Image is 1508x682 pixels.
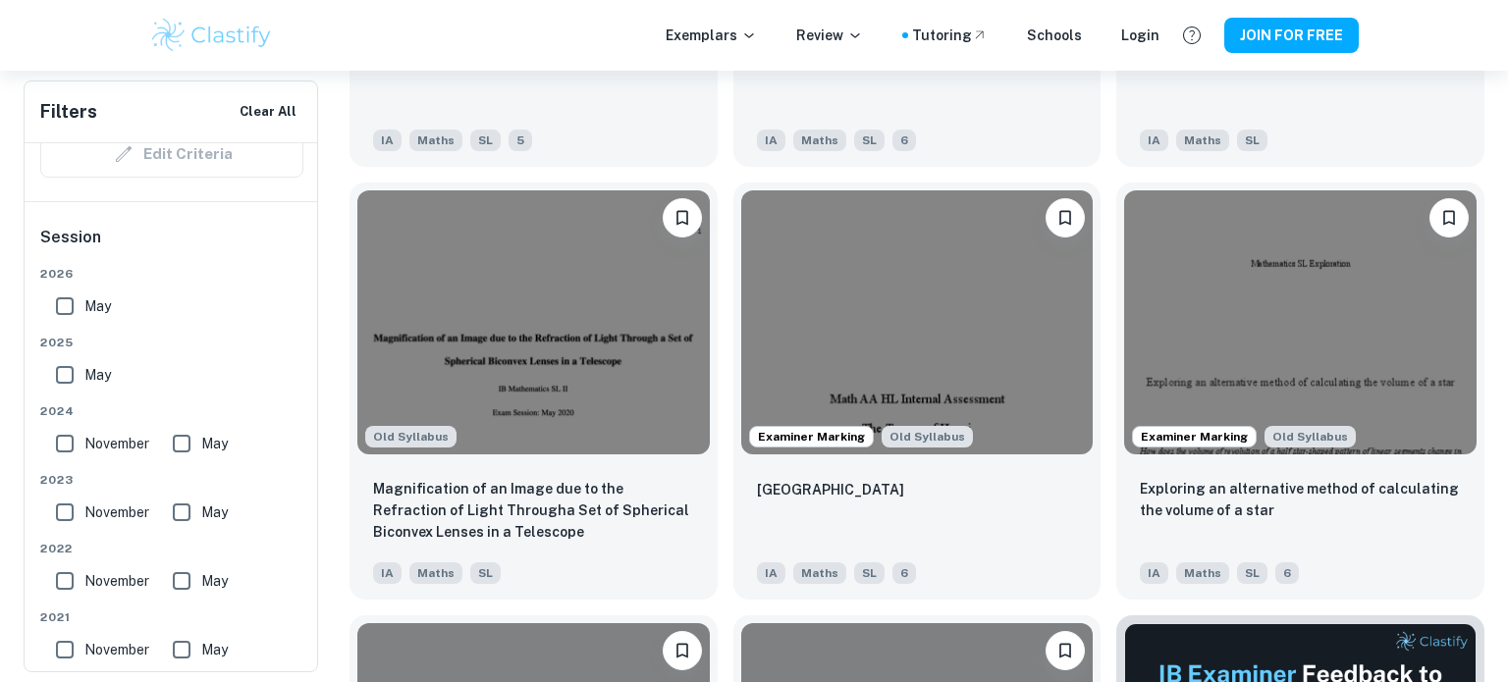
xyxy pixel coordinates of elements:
[1027,25,1082,46] a: Schools
[40,334,303,351] span: 2025
[409,130,462,151] span: Maths
[1116,183,1484,600] a: Examiner MarkingAlthough this IA is written for the old math syllabus (last exam in November 2020...
[1176,130,1229,151] span: Maths
[1237,130,1267,151] span: SL
[84,364,111,386] span: May
[350,183,718,600] a: Although this IA is written for the old math syllabus (last exam in November 2020), the current I...
[84,295,111,317] span: May
[741,190,1094,454] img: Maths IA example thumbnail: Tower of Hanoi
[733,183,1102,600] a: Examiner MarkingAlthough this IA is written for the old math syllabus (last exam in November 2020...
[84,570,149,592] span: November
[1275,562,1299,584] span: 6
[509,130,532,151] span: 5
[892,130,916,151] span: 6
[373,478,694,543] p: Magnification of an Image due to the Refraction of Light Througha Set of Spherical Biconvex Lense...
[793,562,846,584] span: Maths
[40,131,303,178] div: Criteria filters are unavailable when searching by topic
[84,433,149,454] span: November
[40,226,303,265] h6: Session
[854,562,885,584] span: SL
[40,540,303,557] span: 2022
[40,265,303,283] span: 2026
[892,562,916,584] span: 6
[201,433,228,454] span: May
[1140,478,1461,521] p: Exploring an alternative method of calculating the volume of a star
[40,402,303,420] span: 2024
[793,130,846,151] span: Maths
[1176,562,1229,584] span: Maths
[1121,25,1159,46] a: Login
[409,562,462,584] span: Maths
[357,190,710,454] img: Maths IA example thumbnail: Magnification of an Image due to the Ref
[666,25,757,46] p: Exemplars
[84,501,149,523] span: November
[757,130,785,151] span: IA
[1265,426,1356,447] div: Although this IA is written for the old math syllabus (last exam in November 2020), the current I...
[1046,631,1085,670] button: Please log in to bookmark exemplars
[201,501,228,523] span: May
[1133,428,1256,446] span: Examiner Marking
[1237,562,1267,584] span: SL
[663,198,702,237] button: Please log in to bookmark exemplars
[149,16,274,55] img: Clastify logo
[235,97,301,127] button: Clear All
[470,130,501,151] span: SL
[470,562,501,584] span: SL
[1140,562,1168,584] span: IA
[912,25,988,46] a: Tutoring
[365,426,457,447] div: Although this IA is written for the old math syllabus (last exam in November 2020), the current I...
[1429,198,1469,237] button: Please log in to bookmark exemplars
[1140,130,1168,151] span: IA
[365,426,457,447] span: Old Syllabus
[1224,18,1359,53] button: JOIN FOR FREE
[40,471,303,489] span: 2023
[373,130,402,151] span: IA
[84,639,149,660] span: November
[1175,19,1209,52] button: Help and Feedback
[201,639,228,660] span: May
[757,479,904,500] p: Tower of Hanoi
[882,426,973,447] div: Although this IA is written for the old math syllabus (last exam in November 2020), the current I...
[796,25,863,46] p: Review
[1265,426,1356,447] span: Old Syllabus
[854,130,885,151] span: SL
[40,98,97,126] h6: Filters
[750,428,873,446] span: Examiner Marking
[882,426,973,447] span: Old Syllabus
[40,608,303,626] span: 2021
[373,562,402,584] span: IA
[1124,190,1477,454] img: Maths IA example thumbnail: Exploring an alternative method of calcu
[201,570,228,592] span: May
[1046,198,1085,237] button: Please log in to bookmark exemplars
[757,562,785,584] span: IA
[663,631,702,670] button: Please log in to bookmark exemplars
